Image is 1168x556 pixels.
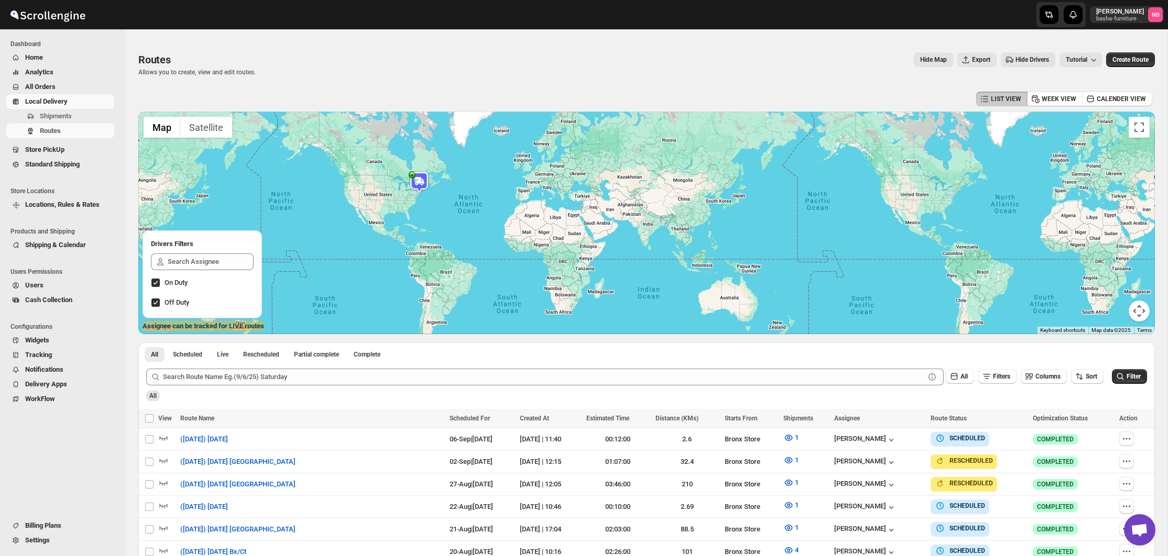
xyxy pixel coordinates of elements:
button: [PERSON_NAME] [834,480,897,490]
div: [DATE] | 12:05 [520,479,581,490]
input: Search Assignee [168,253,254,270]
div: 03:46:00 [586,479,649,490]
span: LIST VIEW [991,95,1021,103]
button: Locations, Rules & Rates [6,197,114,212]
span: Store Locations [10,187,118,195]
button: Shipments [6,109,114,124]
a: Terms [1137,327,1152,333]
span: All Orders [25,83,56,91]
button: 1 [777,452,805,469]
span: Hide Map [920,55,947,64]
b: SCHEDULED [949,547,985,554]
button: Settings [6,533,114,548]
span: Widgets [25,336,49,344]
a: Open this area in Google Maps (opens a new window) [141,320,176,334]
button: Cash Collection [6,293,114,307]
button: SCHEDULED [935,523,985,533]
b: SCHEDULED [949,525,985,532]
span: Scheduled [173,350,202,359]
div: [PERSON_NAME] [834,502,897,513]
img: Google [141,320,176,334]
span: Routes [40,127,61,135]
span: 22-Aug | [DATE] [450,503,493,510]
span: 1 [795,501,799,509]
button: RESCHEDULED [935,478,993,488]
p: basha-furniture [1096,16,1144,22]
button: Map camera controls [1129,301,1150,321]
span: 21-Aug | [DATE] [450,525,493,533]
button: Map action label [914,52,953,67]
button: RESCHEDULED [935,455,993,466]
button: ([DATE]) [DATE] [GEOGRAPHIC_DATA] [174,521,302,538]
span: All [960,373,968,380]
span: Dashboard [10,40,118,48]
span: COMPLETED [1037,525,1074,533]
span: Export [972,55,990,64]
div: [DATE] | 10:46 [520,502,581,512]
div: 00:12:00 [586,434,649,444]
button: Hide Drivers [1001,52,1055,67]
div: [DATE] | 11:40 [520,434,581,444]
span: 20-Aug | [DATE] [450,548,493,555]
span: Users [25,281,43,289]
button: Create Route [1106,52,1155,67]
div: 01:07:00 [586,457,649,467]
label: Assignee can be tracked for LIVE routes [143,321,264,331]
button: Routes [6,124,114,138]
span: ([DATE]) [DATE] [GEOGRAPHIC_DATA] [180,524,296,535]
span: 1 [795,433,799,441]
span: CALENDER VIEW [1097,95,1146,103]
span: ([DATE]) [DATE] [GEOGRAPHIC_DATA] [180,479,296,490]
button: ([DATE]) [DATE] [GEOGRAPHIC_DATA] [174,453,302,470]
p: Allows you to create, view and edit routes. [138,68,256,76]
button: SCHEDULED [935,546,985,556]
span: Tutorial [1066,56,1087,63]
b: RESCHEDULED [949,480,993,487]
span: Tracking [25,351,52,359]
span: Sort [1086,373,1097,380]
span: Settings [25,536,50,544]
button: Show satellite imagery [180,117,232,138]
span: Local Delivery [25,97,68,105]
span: Route Name [180,415,214,422]
span: ([DATE]) [DATE] [180,502,228,512]
b: RESCHEDULED [949,457,993,464]
input: Search Route Name Eg.(9/6/25) Saturday [163,369,925,385]
span: Shipments [40,112,72,120]
button: Analytics [6,65,114,80]
span: COMPLETED [1037,435,1074,443]
span: Route Status [931,415,967,422]
span: Rescheduled [243,350,279,359]
button: Filter [1112,369,1147,384]
button: Columns [1021,369,1067,384]
p: [PERSON_NAME] [1096,7,1144,16]
span: COMPLETED [1037,480,1074,488]
span: Partial complete [294,350,339,359]
span: Standard Shipping [25,160,80,168]
span: Store PickUp [25,146,64,153]
button: ([DATE]) [DATE] [174,431,234,448]
button: All routes [145,347,165,362]
div: 88.5 [656,524,718,535]
span: Locations, Rules & Rates [25,201,100,208]
span: Billing Plans [25,521,61,529]
div: Bronx Store [725,502,777,512]
span: All [149,392,157,399]
button: Keyboard shortcuts [1040,327,1085,334]
button: [PERSON_NAME] [834,457,897,468]
button: SCHEDULED [935,501,985,511]
button: CALENDER VIEW [1082,92,1152,106]
span: 27-Aug | [DATE] [450,480,493,488]
span: Created At [520,415,549,422]
span: Columns [1035,373,1061,380]
span: All [151,350,158,359]
span: Live [217,350,228,359]
span: Assignee [834,415,860,422]
button: [PERSON_NAME] [834,435,897,445]
span: Starts From [725,415,757,422]
span: COMPLETED [1037,503,1074,511]
div: 32.4 [656,457,718,467]
button: Billing Plans [6,518,114,533]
